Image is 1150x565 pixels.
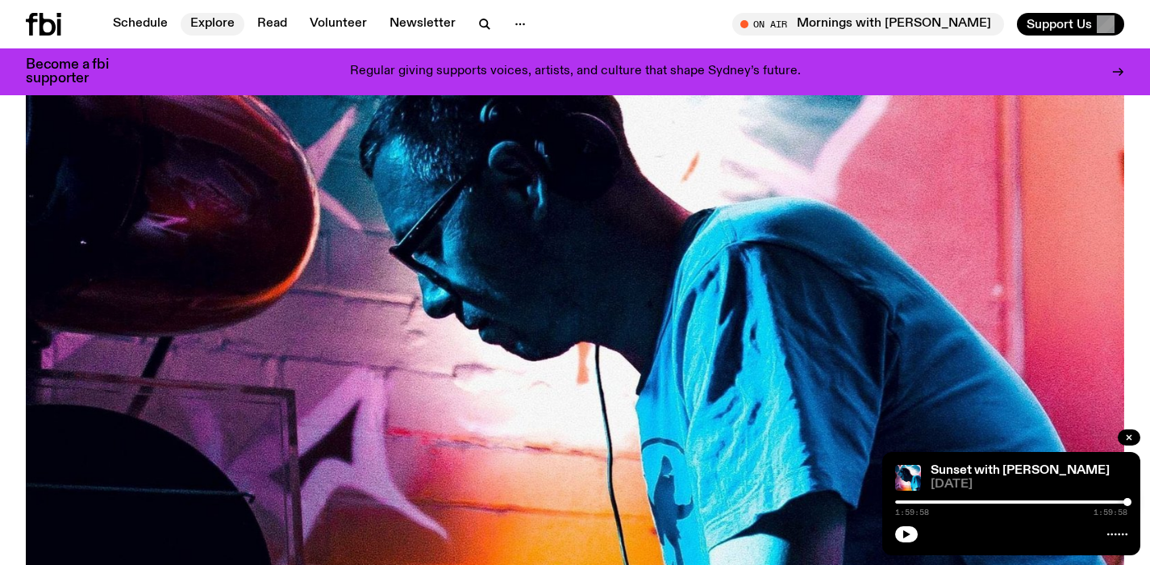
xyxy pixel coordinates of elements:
[732,13,1004,36] button: On AirMornings with [PERSON_NAME]
[103,13,177,36] a: Schedule
[895,465,921,491] img: Simon Caldwell stands side on, looking downwards. He has headphones on. Behind him is a brightly ...
[895,508,929,517] span: 1:59:58
[1094,508,1127,517] span: 1:59:58
[300,13,377,36] a: Volunteer
[931,464,1110,477] a: Sunset with [PERSON_NAME]
[1027,17,1092,31] span: Support Us
[181,13,244,36] a: Explore
[26,58,129,86] h3: Become a fbi supporter
[350,65,801,79] p: Regular giving supports voices, artists, and culture that shape Sydney’s future.
[1017,13,1124,36] button: Support Us
[380,13,465,36] a: Newsletter
[248,13,297,36] a: Read
[931,479,1127,491] span: [DATE]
